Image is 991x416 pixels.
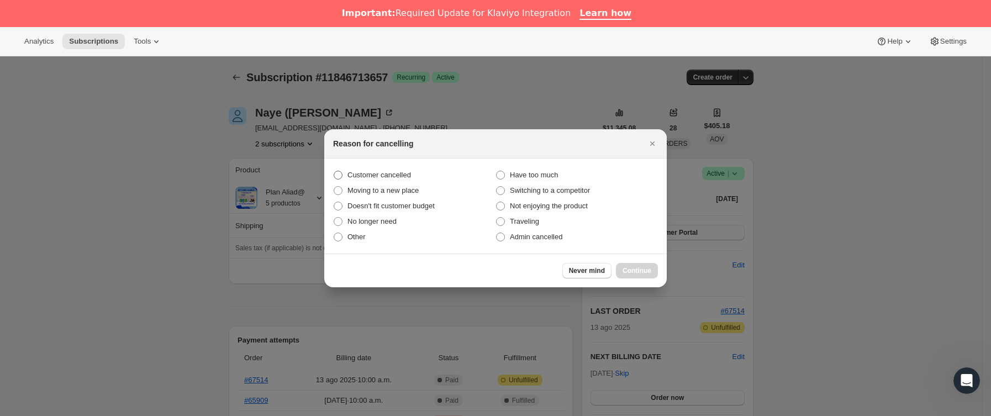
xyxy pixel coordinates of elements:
span: Subscriptions [69,37,118,46]
span: Switching to a competitor [510,186,590,194]
span: Admin cancelled [510,233,562,241]
iframe: Intercom live chat [953,367,980,394]
a: Learn how [579,8,631,20]
button: Settings [923,34,973,49]
span: Settings [940,37,967,46]
button: Cerrar [645,136,660,151]
span: Analytics [24,37,54,46]
button: Never mind [562,263,612,278]
span: Other [347,233,366,241]
span: Moving to a new place [347,186,419,194]
span: Tools [134,37,151,46]
span: Customer cancelled [347,171,411,179]
span: Traveling [510,217,539,225]
div: Required Update for Klaviyo Integration [342,8,571,19]
h2: Reason for cancelling [333,138,413,149]
button: Analytics [18,34,60,49]
button: Help [869,34,920,49]
button: Subscriptions [62,34,125,49]
span: Help [887,37,902,46]
span: Not enjoying the product [510,202,588,210]
span: Never mind [569,266,605,275]
button: Tools [127,34,168,49]
span: Doesn't fit customer budget [347,202,435,210]
span: Have too much [510,171,558,179]
span: No longer need [347,217,397,225]
b: Important: [342,8,396,18]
